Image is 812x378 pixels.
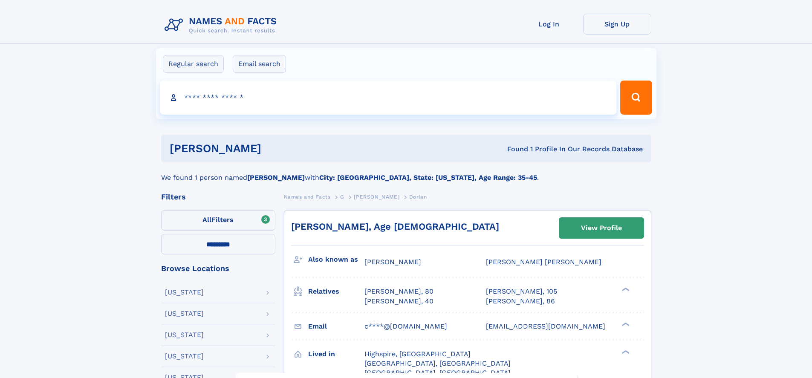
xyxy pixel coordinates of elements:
[620,349,630,355] div: ❯
[165,289,204,296] div: [US_STATE]
[486,297,555,306] a: [PERSON_NAME], 86
[364,258,421,266] span: [PERSON_NAME]
[165,310,204,317] div: [US_STATE]
[161,162,651,183] div: We found 1 person named with .
[340,194,344,200] span: G
[486,287,557,296] a: [PERSON_NAME], 105
[620,287,630,292] div: ❯
[384,144,643,154] div: Found 1 Profile In Our Records Database
[581,218,622,238] div: View Profile
[515,14,583,35] a: Log In
[165,353,204,360] div: [US_STATE]
[161,193,275,201] div: Filters
[340,191,344,202] a: G
[161,265,275,272] div: Browse Locations
[486,258,601,266] span: [PERSON_NAME] [PERSON_NAME]
[486,322,605,330] span: [EMAIL_ADDRESS][DOMAIN_NAME]
[308,319,364,334] h3: Email
[308,252,364,267] h3: Also known as
[165,332,204,338] div: [US_STATE]
[620,321,630,327] div: ❯
[161,210,275,231] label: Filters
[364,369,511,377] span: [GEOGRAPHIC_DATA], [GEOGRAPHIC_DATA]
[364,350,471,358] span: Highspire, [GEOGRAPHIC_DATA]
[620,81,652,115] button: Search Button
[319,173,537,182] b: City: [GEOGRAPHIC_DATA], State: [US_STATE], Age Range: 35-45
[364,297,433,306] a: [PERSON_NAME], 40
[354,191,399,202] a: [PERSON_NAME]
[354,194,399,200] span: [PERSON_NAME]
[583,14,651,35] a: Sign Up
[409,194,427,200] span: Dorian
[559,218,644,238] a: View Profile
[202,216,211,224] span: All
[170,143,384,154] h1: [PERSON_NAME]
[291,221,499,232] a: [PERSON_NAME], Age [DEMOGRAPHIC_DATA]
[161,14,284,37] img: Logo Names and Facts
[284,191,331,202] a: Names and Facts
[163,55,224,73] label: Regular search
[247,173,305,182] b: [PERSON_NAME]
[308,347,364,361] h3: Lived in
[233,55,286,73] label: Email search
[308,284,364,299] h3: Relatives
[160,81,617,115] input: search input
[364,359,511,367] span: [GEOGRAPHIC_DATA], [GEOGRAPHIC_DATA]
[364,287,433,296] a: [PERSON_NAME], 80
